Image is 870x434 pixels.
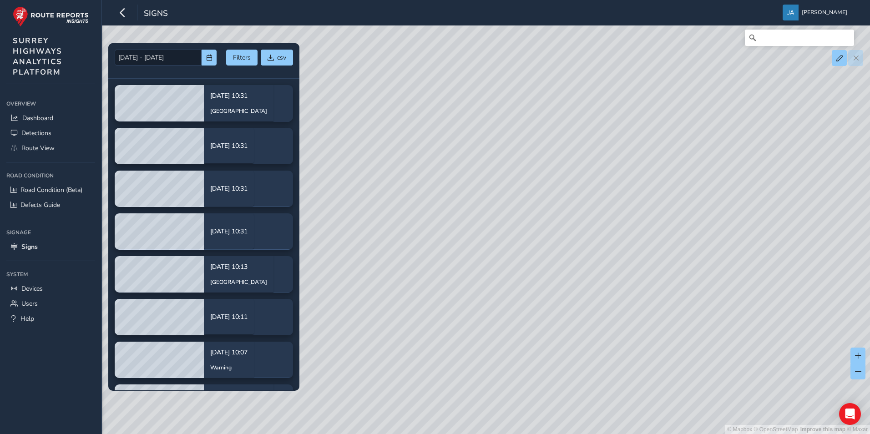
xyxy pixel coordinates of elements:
span: csv [277,53,286,62]
p: [DATE] 10:07 [210,348,248,357]
span: Help [20,314,34,323]
span: SURREY HIGHWAYS ANALYTICS PLATFORM [13,35,62,77]
p: [DATE] 10:31 [210,91,267,101]
span: Signs [21,242,38,251]
p: [DATE] 10:13 [210,262,267,272]
div: Signage [6,226,95,239]
p: [DATE] 10:01 [210,390,267,400]
p: [GEOGRAPHIC_DATA] [210,107,267,115]
p: Warning [210,363,248,372]
input: Search [745,30,854,46]
a: Users [6,296,95,311]
div: System [6,267,95,281]
span: Users [21,299,38,308]
a: Road Condition (Beta) [6,182,95,197]
a: Signs [6,239,95,254]
div: Open Intercom Messenger [839,403,861,425]
a: Defects Guide [6,197,95,212]
span: Defects Guide [20,201,60,209]
span: Devices [21,284,43,293]
p: [DATE] 10:31 [210,227,248,236]
button: [PERSON_NAME] [783,5,850,20]
span: [PERSON_NAME] [802,5,847,20]
span: Signs [144,8,168,20]
span: Detections [21,129,51,137]
span: Dashboard [22,114,53,122]
p: [DATE] 10:11 [210,312,248,322]
a: Dashboard [6,111,95,126]
p: [GEOGRAPHIC_DATA] [210,278,267,286]
div: Road Condition [6,169,95,182]
a: Detections [6,126,95,141]
button: csv [261,50,293,66]
span: Route View [21,144,55,152]
button: Filters [226,50,258,66]
p: [DATE] 10:31 [210,141,248,151]
div: Overview [6,97,95,111]
a: Devices [6,281,95,296]
img: diamond-layout [783,5,799,20]
a: Help [6,311,95,326]
span: Road Condition (Beta) [20,186,82,194]
p: [DATE] 10:31 [210,184,248,193]
img: rr logo [13,6,89,27]
a: Route View [6,141,95,156]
